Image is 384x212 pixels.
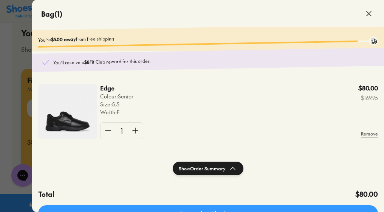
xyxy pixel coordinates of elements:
h4: Total [38,189,54,199]
button: Open gorgias live chat [4,3,26,25]
p: You're from free shipping [38,30,378,43]
div: 1 [116,123,128,139]
p: Edge [100,84,127,92]
button: ShowOrder Summary [173,162,243,175]
p: $80.00 [358,84,378,92]
p: Width : F [100,108,133,116]
h4: $80.00 [355,189,378,199]
s: $169.95 [358,94,378,102]
b: $5.00 away [51,36,76,42]
img: 4-517209_79d41b5a-c684-4149-aeaf-4e2b2ef35825.jpg [38,84,98,139]
b: $8 [84,59,90,65]
h4: Bag ( 1 ) [41,9,62,19]
p: Size : 5.5 [100,100,133,108]
p: Colour: Senior [100,92,133,100]
p: You'll receive a Fit Club reward for this order. [53,53,375,66]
